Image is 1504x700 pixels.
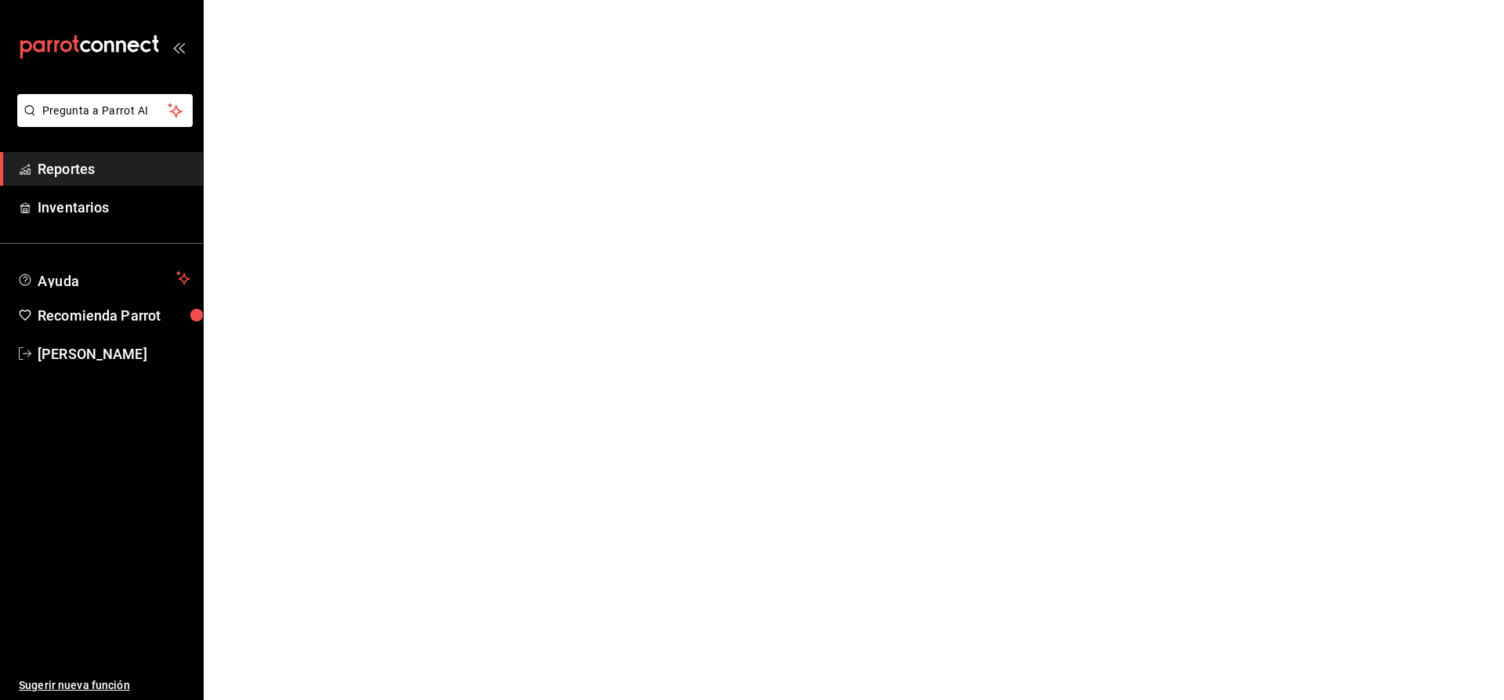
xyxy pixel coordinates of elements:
[42,103,168,119] span: Pregunta a Parrot AI
[11,114,193,130] a: Pregunta a Parrot AI
[38,343,190,365] span: [PERSON_NAME]
[38,269,170,288] span: Ayuda
[19,677,190,694] span: Sugerir nueva función
[17,94,193,127] button: Pregunta a Parrot AI
[38,158,190,180] span: Reportes
[38,197,190,218] span: Inventarios
[38,305,190,326] span: Recomienda Parrot
[172,41,185,53] button: open_drawer_menu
